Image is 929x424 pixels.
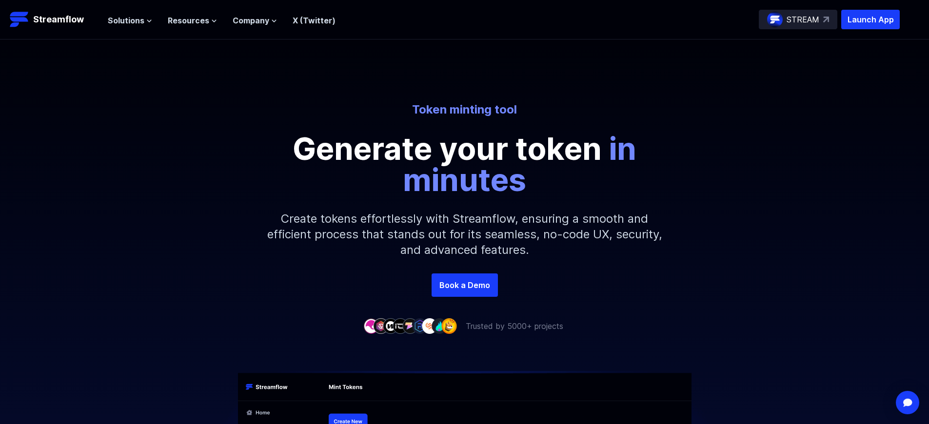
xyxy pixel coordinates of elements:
[383,318,398,333] img: company-3
[233,15,277,26] button: Company
[108,15,144,26] span: Solutions
[422,318,437,333] img: company-7
[841,10,900,29] button: Launch App
[393,318,408,333] img: company-4
[10,10,98,29] a: Streamflow
[767,12,783,27] img: streamflow-logo-circle.png
[293,16,336,25] a: X (Twitter)
[403,130,636,198] span: in minutes
[168,15,217,26] button: Resources
[432,318,447,333] img: company-8
[373,318,389,333] img: company-2
[233,15,269,26] span: Company
[255,195,674,273] p: Create tokens effortlessly with Streamflow, ensuring a smooth and efficient process that stands o...
[823,17,829,22] img: top-right-arrow.svg
[466,320,563,332] p: Trusted by 5000+ projects
[168,15,209,26] span: Resources
[759,10,837,29] a: STREAM
[10,10,29,29] img: Streamflow Logo
[33,13,84,26] p: Streamflow
[896,391,919,414] div: Open Intercom Messenger
[432,273,498,297] a: Book a Demo
[402,318,418,333] img: company-5
[787,14,819,25] p: STREAM
[412,318,428,333] img: company-6
[245,133,684,195] p: Generate your token
[363,318,379,333] img: company-1
[441,318,457,333] img: company-9
[195,102,735,117] p: Token minting tool
[108,15,152,26] button: Solutions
